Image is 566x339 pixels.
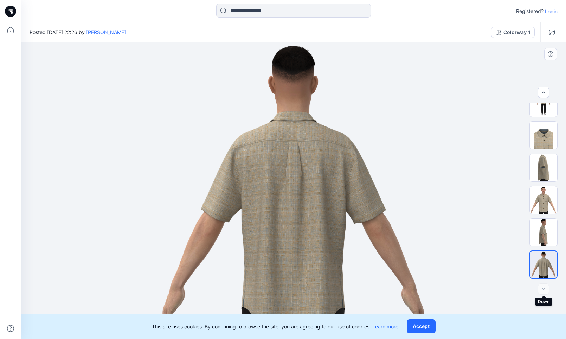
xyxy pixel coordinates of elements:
img: 134110_Custom_View_3 [530,89,557,117]
a: [PERSON_NAME] [86,29,126,35]
img: 134110_Custom_View_2 - Copy [530,219,557,246]
img: 134110_1 [530,154,557,181]
button: Accept [407,319,436,333]
button: Colorway 1 [491,27,535,38]
p: This site uses cookies. By continuing to browse the site, you are agreeing to our use of cookies. [152,323,398,330]
img: eyJhbGciOiJIUzI1NiIsImtpZCI6IjAiLCJzbHQiOiJzZXMiLCJ0eXAiOiJKV1QifQ.eyJkYXRhIjp7InR5cGUiOiJzdG9yYW... [155,42,432,339]
img: 134110 [530,122,557,149]
p: Registered? [516,7,544,15]
img: 134110_Custom_View_3 - Copy [530,251,557,278]
p: Login [545,8,558,15]
img: 134110_Custom_View_1 - Copy [530,186,557,214]
span: Posted [DATE] 22:26 by [30,28,126,36]
a: Learn more [372,324,398,330]
div: Colorway 1 [503,28,530,36]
